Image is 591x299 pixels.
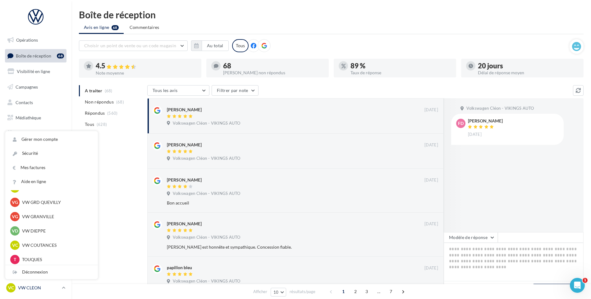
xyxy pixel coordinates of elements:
div: Délai de réponse moyen [478,71,579,75]
span: Volkswagen Cléon - VIKINGS AUTO [173,156,240,161]
span: Tous les avis [153,88,178,93]
div: 68 [57,53,64,58]
p: VW CLEON [18,285,59,291]
p: VW GRANVILLE [22,214,90,220]
div: 68 [223,62,324,69]
span: Choisir un point de vente ou un code magasin [84,43,176,48]
div: 4.5 [96,62,196,70]
span: (560) [107,111,118,116]
p: VW GRD QUEVILLY [22,199,90,205]
button: Au total [202,40,229,51]
button: Choisir un point de vente ou un code magasin [79,40,188,51]
div: [PERSON_NAME] [167,107,202,113]
span: Volkswagen Cléon - VIKINGS AUTO [173,121,240,126]
span: Boîte de réception [16,53,51,58]
button: Au total [191,40,229,51]
span: Commentaires [130,24,159,30]
a: Gérer mon compte [5,132,98,146]
span: 1 [338,287,348,297]
span: [DATE] [424,177,438,183]
div: 89 % [350,62,451,69]
div: Déconnexion [5,265,98,279]
span: Contacts [16,99,33,105]
div: [PERSON_NAME] [167,142,202,148]
a: Contacts [4,96,68,109]
span: [DATE] [424,221,438,227]
span: Campagnes [16,84,38,90]
p: VW COUTANCES [22,242,90,248]
span: Visibilité en ligne [17,69,50,74]
p: VW DIEPPE [22,228,90,234]
div: [PERSON_NAME] [167,221,202,227]
span: [DATE] [424,107,438,113]
span: résultats/page [290,289,315,295]
span: 1 [583,278,588,283]
div: [PERSON_NAME] est honnête et sympathique. Concession fiable. [167,244,398,250]
div: Note moyenne [96,71,196,75]
span: Volkswagen Cléon - VIKINGS AUTO [173,278,240,284]
span: Afficher [253,289,267,295]
a: VC VW CLEON [5,282,66,294]
span: T [14,256,16,263]
a: Sécurité [5,146,98,160]
span: 3 [362,287,372,297]
span: [DATE] [424,265,438,271]
a: Opérations [4,34,68,47]
div: papillon bleu [167,264,192,271]
span: Médiathèque [16,115,41,120]
a: PLV et print personnalisable [4,142,68,161]
button: Modèle de réponse [444,232,498,243]
div: [PERSON_NAME] [167,177,202,183]
button: Tous les avis [147,85,209,96]
div: Tous [232,39,249,52]
span: Volkswagen Cléon - VIKINGS AUTO [173,235,240,240]
a: Médiathèque [4,111,68,124]
a: Campagnes DataOnDemand [4,163,68,181]
span: VC [8,285,14,291]
button: Filtrer par note [212,85,259,96]
p: TOUQUES [22,256,90,263]
span: 2 [350,287,360,297]
span: 7 [386,287,396,297]
span: Calendrier [16,131,36,136]
span: VG [12,214,18,220]
a: Campagnes [4,80,68,94]
a: Boîte de réception68 [4,49,68,62]
a: Aide en ligne [5,175,98,189]
span: Tous [85,121,94,127]
a: Calendrier [4,127,68,140]
a: Visibilité en ligne [4,65,68,78]
div: [PERSON_NAME] non répondus [223,71,324,75]
span: (68) [116,99,124,104]
span: Non répondus [85,99,114,105]
span: (628) [97,122,107,127]
span: VG [12,199,18,205]
div: Taux de réponse [350,71,451,75]
span: 10 [273,290,279,295]
span: Opérations [16,37,38,43]
div: Boîte de réception [79,10,584,19]
span: ... [374,287,384,297]
div: 20 jours [478,62,579,69]
button: 10 [271,288,286,297]
div: Bon accueil [167,200,398,206]
span: VC [12,242,18,248]
iframe: Intercom live chat [570,278,585,293]
span: [DATE] [468,132,482,137]
span: Répondus [85,110,105,116]
span: [DATE] [424,142,438,148]
a: Mes factures [5,161,98,175]
span: VD [12,228,18,234]
span: Volkswagen Cléon - VIKINGS AUTO [173,191,240,196]
div: [PERSON_NAME] [468,119,503,123]
span: Fd [458,120,464,126]
span: Volkswagen Cléon - VIKINGS AUTO [466,106,534,111]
